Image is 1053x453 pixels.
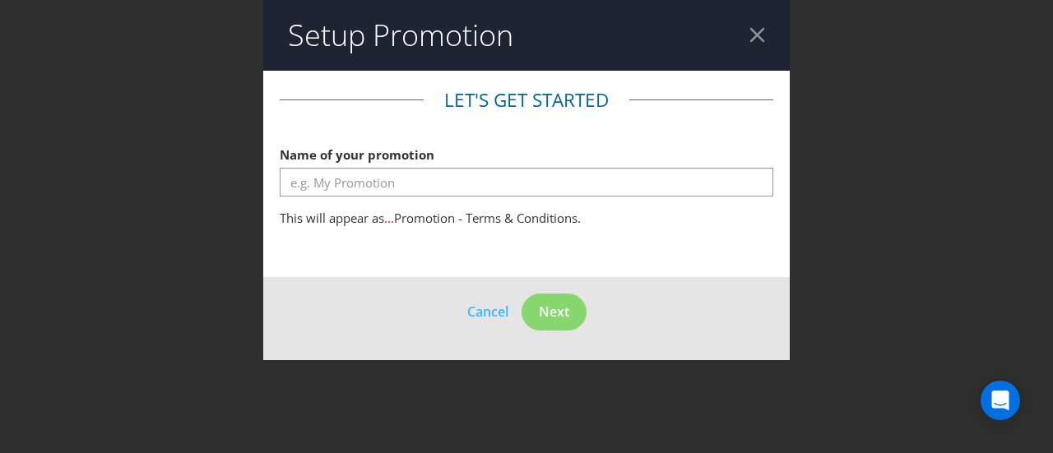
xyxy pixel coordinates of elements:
[280,210,384,226] span: This will appear as
[467,303,508,321] span: Cancel
[280,168,773,196] input: e.g. My Promotion
[466,301,509,322] button: Cancel
[424,87,629,113] legend: Let's get started
[384,210,394,226] span: ...
[522,294,587,331] button: Next
[288,19,513,52] h2: Setup Promotion
[280,146,434,163] span: Name of your promotion
[394,210,581,226] span: Promotion - Terms & Conditions.
[981,381,1020,420] div: Open Intercom Messenger
[539,303,569,321] span: Next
